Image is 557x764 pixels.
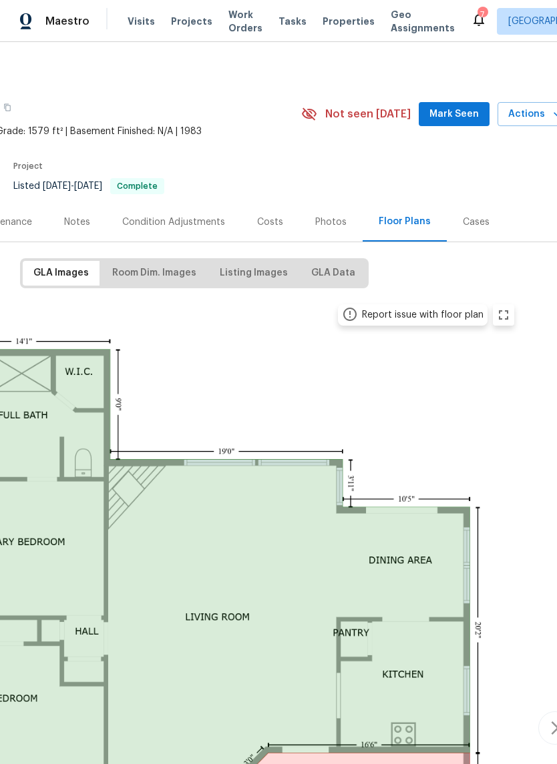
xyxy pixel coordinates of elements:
[278,17,307,26] span: Tasks
[220,265,288,282] span: Listing Images
[112,265,196,282] span: Room Dim. Images
[257,216,283,229] div: Costs
[45,15,89,28] span: Maestro
[419,102,490,127] button: Mark Seen
[362,308,484,322] div: Report issue with floor plan
[112,182,163,190] span: Complete
[43,181,71,191] span: [DATE]
[228,8,262,35] span: Work Orders
[301,261,366,286] button: GLA Data
[102,261,207,286] button: Room Dim. Images
[13,162,43,170] span: Project
[209,261,299,286] button: Listing Images
[323,15,375,28] span: Properties
[171,15,212,28] span: Projects
[311,265,355,282] span: GLA Data
[33,265,89,282] span: GLA Images
[463,216,490,229] div: Cases
[74,181,102,191] span: [DATE]
[64,216,90,229] div: Notes
[478,8,487,21] div: 7
[391,8,455,35] span: Geo Assignments
[43,181,102,191] span: -
[379,215,431,228] div: Floor Plans
[429,106,479,123] span: Mark Seen
[122,216,225,229] div: Condition Adjustments
[23,261,100,286] button: GLA Images
[315,216,347,229] div: Photos
[493,304,514,326] button: zoom in
[325,107,411,121] span: Not seen [DATE]
[13,181,164,191] span: Listed
[128,15,155,28] span: Visits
